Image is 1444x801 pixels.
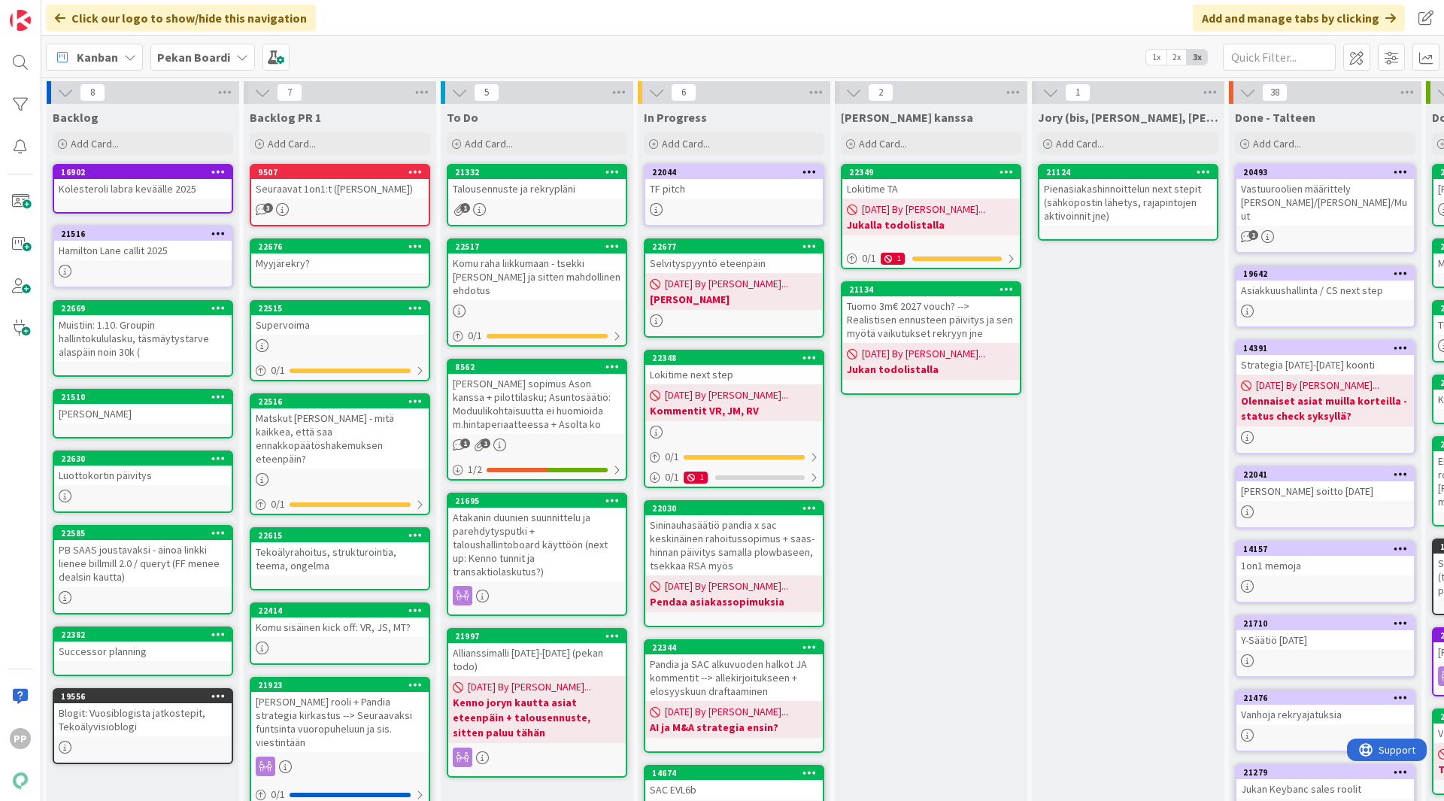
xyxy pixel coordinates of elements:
a: 21510[PERSON_NAME] [53,389,233,438]
span: 1x [1146,50,1166,65]
a: 21695Atakanin duunien suunnittelu ja parehdytysputki + taloushallintoboard käyttöön (next up: Ken... [447,493,627,616]
div: 22630 [54,452,232,466]
div: Click our logo to show/hide this navigation [46,5,316,32]
div: 21510 [54,390,232,404]
a: 21476Vanhoja rekryajatuksia [1235,690,1415,752]
div: 21134 [849,284,1020,295]
div: 1/2 [448,460,626,479]
a: 22414Komu sisäinen kick off: VR, JS, MT? [250,602,430,665]
div: Sininauhasäätiö pandia x sac keskinäinen rahoitussopimus + saas-hinnan päivitys samalla plowbasee... [645,515,823,575]
b: Pekan Boardi [157,50,230,65]
div: Successor planning [54,642,232,661]
span: 1 / 2 [468,462,482,478]
div: 22516Matskut [PERSON_NAME] - mitä kaikkea, että saa ennakkopäätöshakemuksen eteenpäin? [251,395,429,469]
span: 38 [1262,83,1288,102]
a: 19642Asiakkuushallinta / CS next step [1235,265,1415,328]
div: 14157 [1236,542,1414,556]
div: 21476Vanhoja rekryajatuksia [1236,691,1414,724]
a: 22516Matskut [PERSON_NAME] - mitä kaikkea, että saa ennakkopäätöshakemuksen eteenpäin?0/1 [250,393,430,515]
div: 16902Kolesteroli labra keväälle 2025 [54,165,232,199]
div: PB SAAS joustavaksi - ainoa linkki lienee billmill 2.0 / queryt (FF menee dealsin kautta) [54,540,232,587]
div: 21695 [455,496,626,506]
span: Kanban [77,48,118,66]
a: 22585PB SAAS joustavaksi - ainoa linkki lienee billmill 2.0 / queryt (FF menee dealsin kautta) [53,525,233,614]
div: 21124 [1039,165,1217,179]
div: 22615 [251,529,429,542]
div: 20493Vastuuroolien määrittely [PERSON_NAME]/[PERSON_NAME]/Muut [1236,165,1414,226]
div: [PERSON_NAME] soitto [DATE] [1236,481,1414,501]
a: 8562[PERSON_NAME] sopimus Ason kanssa + pilottilasku; Asuntosäätiö: Moduulikohtaisuutta ei huomio... [447,359,627,481]
div: 22615 [258,530,429,541]
span: 0 / 1 [665,449,679,465]
a: 22677Selvityspyyntö eteenpäin[DATE] By [PERSON_NAME]...[PERSON_NAME] [644,238,824,338]
div: 22615Tekoälyrahoitus, strukturointia, teema, ongelma [251,529,429,575]
span: Backlog PR 1 [250,110,321,125]
div: 21134Tuomo 3m€ 2027 vouch? --> Realistisen ennusteen päivitys ja sen myötä vaikutukset rekryyn jne [842,283,1020,343]
div: Lokitime TA [842,179,1020,199]
input: Quick Filter... [1223,44,1336,71]
span: [DATE] By [PERSON_NAME]... [1256,378,1379,393]
div: 22382Successor planning [54,628,232,661]
div: 22676Myyjärekry? [251,240,429,273]
div: 22348Lokitime next step [645,351,823,384]
div: Vanhoja rekryajatuksia [1236,705,1414,724]
div: [PERSON_NAME] [54,404,232,423]
div: 22348 [645,351,823,365]
div: 21332 [448,165,626,179]
div: 22515 [258,303,429,314]
div: 22030Sininauhasäätiö pandia x sac keskinäinen rahoitussopimus + saas-hinnan päivitys samalla plow... [645,502,823,575]
b: Olennaiset asiat muilla korteilla - status check syksyllä? [1241,393,1409,423]
div: 22669Muistiin: 1.10. Groupin hallintokululasku, täsmäytystarve alaspäin noin 30k ( [54,302,232,362]
span: 0 / 1 [862,250,876,266]
div: 16902 [54,165,232,179]
div: Y-Säätiö [DATE] [1236,630,1414,650]
span: Jory (bis, kenno, bohr) [1038,110,1218,125]
span: 6 [671,83,696,102]
span: Add Card... [662,137,710,150]
div: 22030 [652,503,823,514]
div: Hamilton Lane callit 2025 [54,241,232,260]
div: 22414 [258,605,429,616]
div: 0/1 [251,495,429,514]
span: Add Card... [1056,137,1104,150]
div: 21332Talousennuste ja rekrypläni [448,165,626,199]
div: 9507 [251,165,429,179]
div: 19556 [61,691,232,702]
div: Tuomo 3m€ 2027 vouch? --> Realistisen ennusteen päivitys ja sen myötä vaikutukset rekryyn jne [842,296,1020,343]
div: 22516 [251,395,429,408]
div: 22041 [1243,469,1414,480]
div: 141571on1 memoja [1236,542,1414,575]
div: Matskut [PERSON_NAME] - mitä kaikkea, että saa ennakkopäätöshakemuksen eteenpäin? [251,408,429,469]
div: 1on1 memoja [1236,556,1414,575]
span: 2x [1166,50,1187,65]
div: 21923 [251,678,429,692]
div: 22041 [1236,468,1414,481]
a: 22344Pandia ja SAC alkuvuoden halkot JA kommentit --> allekirjoitukseen + elosyyskuun draftaamine... [644,639,824,753]
div: 21124 [1046,167,1217,177]
a: 22041[PERSON_NAME] soitto [DATE] [1235,466,1415,529]
div: 21134 [842,283,1020,296]
b: Jukan todolistalla [847,362,1015,377]
div: Talousennuste ja rekrypläni [448,179,626,199]
div: Seuraavat 1on1:t ([PERSON_NAME]) [251,179,429,199]
span: [DATE] By [PERSON_NAME]... [665,387,788,403]
div: 21332 [455,167,626,177]
span: Support [32,2,68,20]
div: 14391 [1243,343,1414,353]
div: 22349 [849,167,1020,177]
div: 22517 [448,240,626,253]
div: 1 [684,472,708,484]
div: 21516 [61,229,232,239]
div: 21476 [1236,691,1414,705]
div: Kolesteroli labra keväälle 2025 [54,179,232,199]
div: 0/1 [251,361,429,380]
span: 1 [1248,230,1258,240]
span: [DATE] By [PERSON_NAME]... [862,346,985,362]
div: Vastuuroolien määrittely [PERSON_NAME]/[PERSON_NAME]/Muut [1236,179,1414,226]
span: 7 [277,83,302,102]
div: 22676 [258,241,429,252]
div: 21923 [258,680,429,690]
div: 21510 [61,392,232,402]
div: 21997Allianssimalli [DATE]-[DATE] (pekan todo) [448,630,626,676]
div: Add and manage tabs by clicking [1193,5,1405,32]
